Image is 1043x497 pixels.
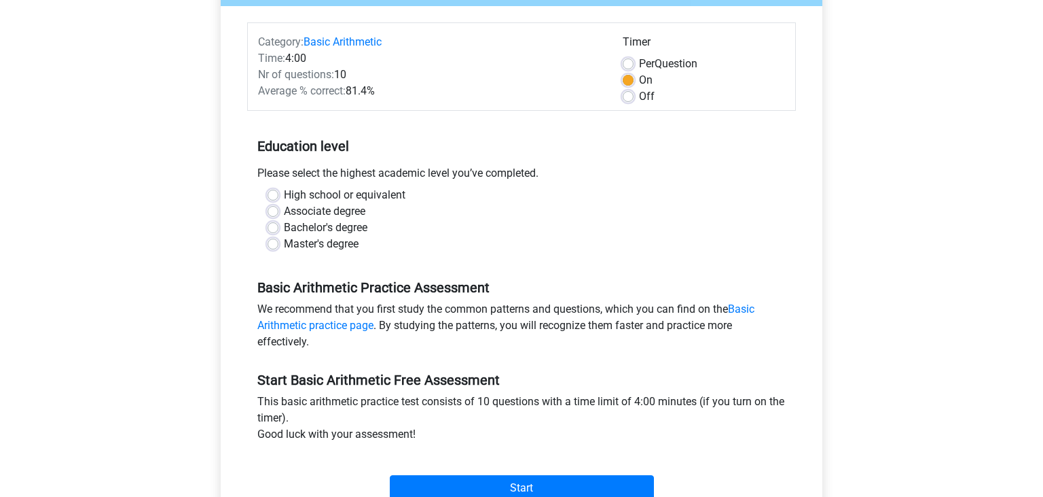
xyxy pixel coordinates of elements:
label: Associate degree [284,203,365,220]
span: Category: [258,35,304,48]
div: 10 [248,67,612,83]
a: Basic Arithmetic [304,35,382,48]
h5: Education level [257,133,786,160]
span: Average % correct: [258,84,346,97]
div: 81.4% [248,83,612,99]
span: Per [639,57,655,70]
span: Time: [258,52,285,65]
label: Master's degree [284,236,359,252]
div: Timer [623,34,785,56]
h5: Basic Arithmetic Practice Assessment [257,279,786,296]
div: Please select the highest academic level you’ve completed. [247,165,796,187]
div: This basic arithmetic practice test consists of 10 questions with a time limit of 4:00 minutes (i... [247,394,796,448]
label: Off [639,88,655,105]
div: 4:00 [248,50,612,67]
label: Bachelor's degree [284,220,367,236]
div: We recommend that you first study the common patterns and questions, which you can find on the . ... [247,301,796,356]
h5: Start Basic Arithmetic Free Assessment [257,372,786,388]
label: Question [639,56,697,72]
label: High school or equivalent [284,187,405,203]
label: On [639,72,653,88]
span: Nr of questions: [258,68,334,81]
